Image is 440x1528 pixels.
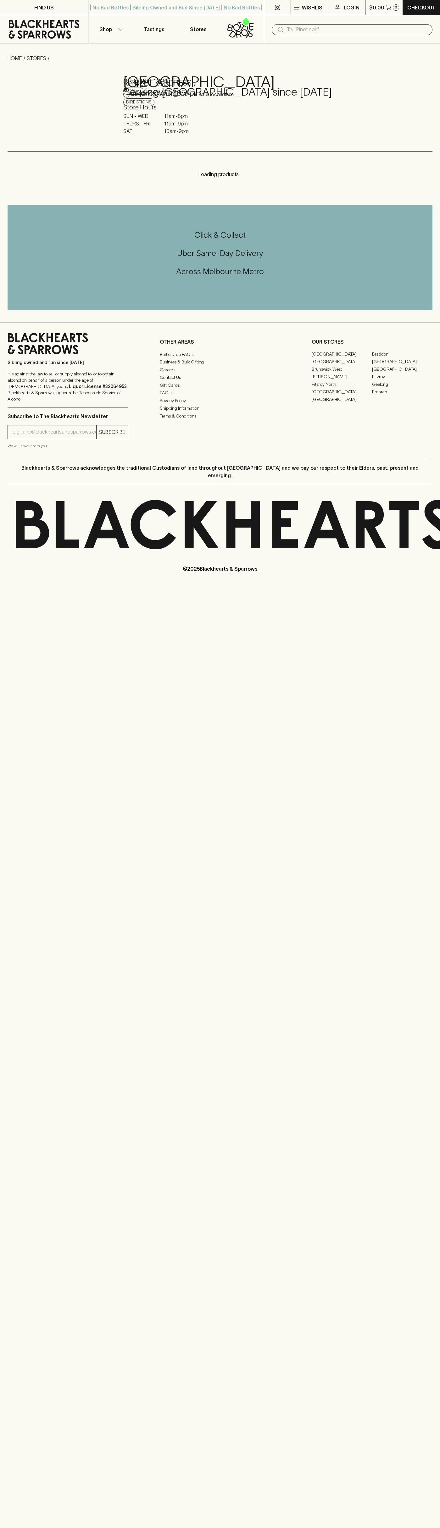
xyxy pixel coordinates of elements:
a: Tastings [132,15,176,43]
p: Tastings [144,25,164,33]
p: OUR STORES [312,338,432,346]
a: Geelong [372,381,432,388]
p: SUBSCRIBE [99,428,125,436]
div: Call to action block [8,205,432,310]
a: Braddon [372,351,432,358]
a: [GEOGRAPHIC_DATA] [372,366,432,373]
p: We will never spam you [8,443,128,449]
a: Stores [176,15,220,43]
a: [GEOGRAPHIC_DATA] [312,351,372,358]
button: Shop [88,15,132,43]
h5: Click & Collect [8,230,432,240]
strong: Liquor License #32064953 [69,384,127,389]
a: [PERSON_NAME] [312,373,372,381]
a: Gift Cards [160,381,281,389]
a: Careers [160,366,281,374]
p: Checkout [407,4,436,11]
a: FAQ's [160,389,281,397]
p: Sibling owned and run since [DATE] [8,359,128,366]
p: Shop [99,25,112,33]
p: FIND US [34,4,54,11]
p: Stores [190,25,206,33]
h5: Uber Same-Day Delivery [8,248,432,258]
a: Bottle Drop FAQ's [160,351,281,358]
input: Try "Pinot noir" [287,25,427,35]
a: Privacy Policy [160,397,281,404]
a: Contact Us [160,374,281,381]
p: Login [344,4,359,11]
a: [GEOGRAPHIC_DATA] [372,358,432,366]
p: Subscribe to The Blackhearts Newsletter [8,412,128,420]
a: STORES [27,55,46,61]
p: 0 [395,6,397,9]
input: e.g. jane@blackheartsandsparrows.com.au [13,427,96,437]
p: Wishlist [302,4,326,11]
a: Fitzroy North [312,381,372,388]
p: It is against the law to sell or supply alcohol to, or to obtain alcohol on behalf of a person un... [8,371,128,402]
a: HOME [8,55,22,61]
a: Terms & Conditions [160,412,281,420]
p: Loading products... [6,170,434,178]
a: Fitzroy [372,373,432,381]
a: [GEOGRAPHIC_DATA] [312,358,372,366]
a: [GEOGRAPHIC_DATA] [312,388,372,396]
a: Shipping Information [160,405,281,412]
h5: Across Melbourne Metro [8,266,432,277]
a: Business & Bulk Gifting [160,358,281,366]
a: [GEOGRAPHIC_DATA] [312,396,372,403]
button: SUBSCRIBE [97,425,128,439]
a: Brunswick West [312,366,372,373]
a: Prahran [372,388,432,396]
p: OTHER AREAS [160,338,281,346]
p: Blackhearts & Sparrows acknowledges the traditional Custodians of land throughout [GEOGRAPHIC_DAT... [12,464,428,479]
p: $0.00 [369,4,384,11]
